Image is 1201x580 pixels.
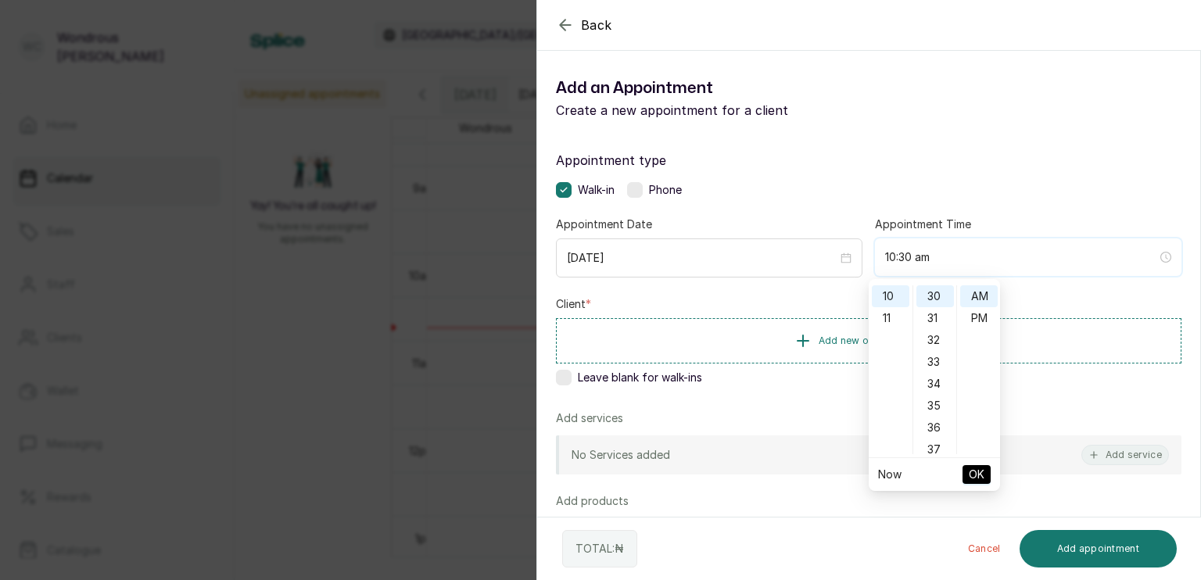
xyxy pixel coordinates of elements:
[556,217,652,232] label: Appointment Date
[960,307,998,329] div: PM
[916,373,954,395] div: 34
[878,467,902,481] a: Now
[872,307,909,329] div: 11
[916,307,954,329] div: 31
[556,16,612,34] button: Back
[572,447,670,463] p: No Services added
[556,296,591,312] label: Client
[916,329,954,351] div: 32
[916,395,954,417] div: 35
[875,217,971,232] label: Appointment Time
[916,417,954,439] div: 36
[885,249,1157,266] input: Select time
[556,151,1181,170] label: Appointment type
[575,541,624,557] p: TOTAL: ₦
[578,182,615,198] span: Walk-in
[578,370,702,385] span: Leave blank for walk-ins
[581,16,612,34] span: Back
[955,530,1013,567] button: Cancel
[567,249,837,267] input: Select date
[1020,530,1178,567] button: Add appointment
[556,493,629,509] p: Add products
[872,285,909,307] div: 10
[1081,445,1169,465] button: Add service
[556,410,623,426] p: Add services
[819,335,945,347] span: Add new or select existing
[649,182,682,198] span: Phone
[963,465,991,484] button: OK
[916,285,954,307] div: 30
[960,285,998,307] div: AM
[556,318,1181,363] button: Add new or select existing
[916,439,954,460] div: 37
[556,101,869,120] p: Create a new appointment for a client
[916,351,954,373] div: 33
[556,76,869,101] h1: Add an Appointment
[969,460,984,489] span: OK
